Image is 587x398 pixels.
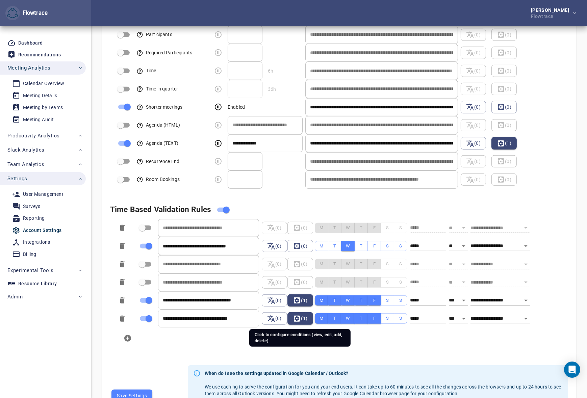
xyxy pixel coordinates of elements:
span: S [397,242,404,250]
span: (0) [262,312,287,324]
span: (1) [287,312,313,324]
button: S [394,241,407,251]
strong: When do I see the settings updated in Google Calendar / Outlook? [205,370,563,377]
span: M [318,242,325,250]
button: S [394,313,407,324]
button: S [381,241,394,251]
span: (0) [287,240,313,252]
div: Surveys [23,202,41,211]
span: (1) [293,296,307,304]
button: F [367,241,381,251]
div: 6h [268,68,273,74]
svg: This rule is considered suggestion. Depending on the status, rule either stops user from sending ... [214,31,222,39]
span: S [397,297,404,304]
span: Productivity Analytics [7,131,59,140]
span: T [331,242,338,250]
span: Settings [7,174,27,183]
span: (1) [287,294,313,307]
span: Allows you to add any number of time validation rules to your meeting policy. [110,205,211,214]
span: (0) [262,294,287,307]
span: S [384,297,391,304]
span: (0) [461,137,486,149]
span: Team Analytics [7,160,44,169]
span: Required Participants [136,50,192,55]
div: 36h [268,86,276,92]
span: (0) [293,242,307,250]
button: T [328,313,341,324]
div: Flowtrace [20,9,48,17]
span: This rule can be used to validate how long the recurring meeting is scheduled to run. [136,159,179,164]
span: F [372,297,376,304]
span: (0) [466,139,481,147]
span: Slack Analytics [7,145,44,154]
div: User Management [23,190,63,198]
span: F [371,242,378,250]
button: [PERSON_NAME]Flowtrace [520,6,582,21]
span: (0) [461,101,486,113]
div: [PERSON_NAME] [531,8,572,12]
div: Billing [23,250,36,259]
span: Experimental Tools [7,266,54,275]
button: M [315,313,328,324]
span: (0) [267,242,282,250]
div: Dashboard [18,39,43,47]
span: This rule can be used to validate contents of the HTML formatted agenda field. Field is automatic... [136,122,180,128]
button: Delete this item [114,311,130,327]
svg: This rule is considered suggestion. Depending on the status, rule either stops user from sending ... [214,139,222,148]
img: Flowtrace [7,8,18,19]
span: This rule can be used to remind organizer to be considerate with meeting room bookings. [136,177,180,182]
div: Meeting by Teams [23,103,63,112]
span: This rule can be used to remind people to shorten their meetings. It is shown if meeting ends at ... [136,104,182,110]
div: Meeting Audit [23,115,54,124]
button: F [367,295,381,306]
div: Enabled [228,104,303,110]
span: This rule can be used to validate the total number of participants (required + optional) of the m... [136,32,172,37]
span: W [346,242,350,250]
span: M [320,297,324,304]
a: Flowtrace [5,6,20,21]
button: W [341,295,355,306]
button: S [381,313,394,324]
span: Meeting Analytics [7,63,50,72]
button: W [341,241,355,251]
span: (0) [491,101,517,113]
span: (1) [497,139,511,147]
button: M [315,295,328,306]
div: Open Intercom Messenger [564,362,580,378]
button: T [328,295,341,306]
svg: This rule is considered suggestion. Depending on the status, rule either stops user from sending ... [214,49,222,57]
span: This rule can be used to validate the total time of the meeting in a quarter [(organizer + invite... [136,86,178,91]
span: F [372,315,376,322]
div: Flowtrace [5,6,48,21]
svg: This rule is considered suggestion. Depending on the status, rule either stops user from sending ... [214,103,222,111]
span: T [358,242,364,250]
button: M [315,241,328,251]
button: Delete this item [114,256,130,272]
span: T [359,315,363,322]
span: S [384,242,391,250]
button: T [354,313,368,324]
span: S [397,315,404,322]
span: W [346,297,350,304]
span: (0) [497,103,511,111]
span: This rule can be used to validate contents of the text formatted agenda field. Field is automatic... [136,140,178,146]
button: F [367,313,381,324]
div: Flowtrace [531,12,572,19]
svg: This rule is considered suggestion. Depending on the status, rule either stops user from sending ... [214,67,222,75]
button: Delete this item [114,292,130,309]
button: T [354,241,368,251]
svg: This rule is considered suggestion. Depending on the status, rule either stops user from sending ... [214,85,222,93]
span: W [346,315,350,322]
svg: This rule is considered suggestion. Depending on the status, rule either stops user from sending ... [214,157,222,165]
button: T [328,241,341,251]
button: S [381,295,394,306]
button: Delete this item [114,238,130,254]
button: Delete this item [114,220,130,236]
span: Admin [7,292,23,301]
button: T [354,295,368,306]
div: Reporting [23,214,45,222]
span: T [333,297,337,304]
span: (1) [491,137,517,149]
span: (0) [262,240,287,252]
div: Calendar Overview [23,79,65,88]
